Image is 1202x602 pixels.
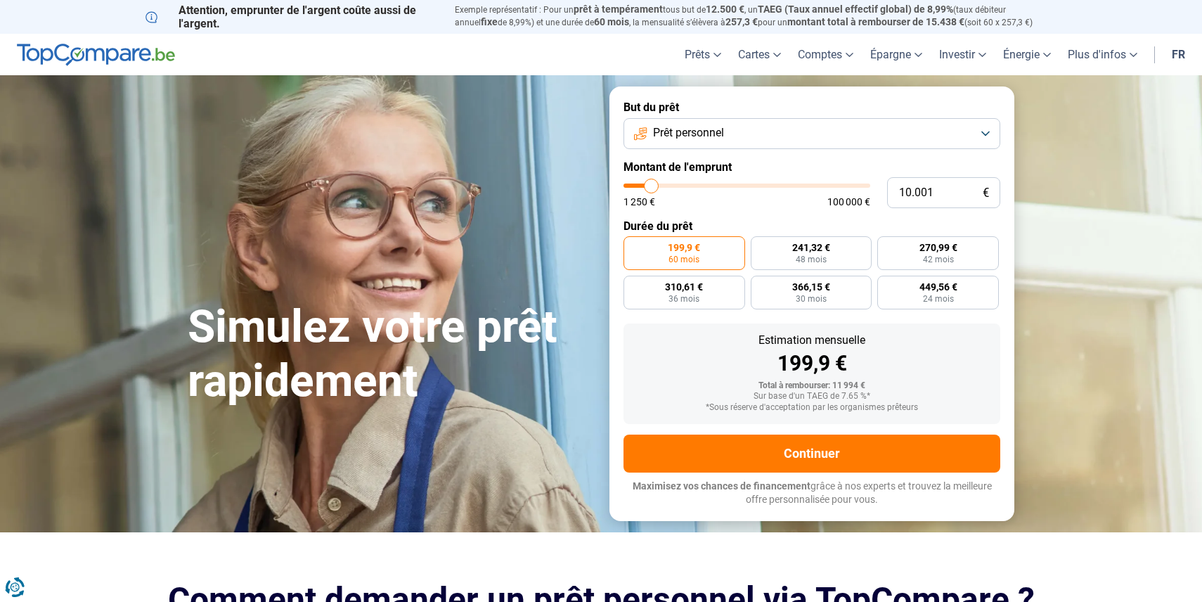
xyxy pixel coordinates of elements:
a: Cartes [730,34,789,75]
a: Énergie [995,34,1059,75]
img: TopCompare [17,44,175,66]
span: 449,56 € [919,282,957,292]
h1: Simulez votre prêt rapidement [188,300,593,409]
span: 241,32 € [792,243,830,252]
span: 310,61 € [665,282,703,292]
a: Investir [931,34,995,75]
label: Montant de l'emprunt [623,160,1000,174]
p: Attention, emprunter de l'argent coûte aussi de l'argent. [146,4,438,30]
span: fixe [481,16,498,27]
span: montant total à rembourser de 15.438 € [787,16,964,27]
p: grâce à nos experts et trouvez la meilleure offre personnalisée pour vous. [623,480,1000,507]
span: 36 mois [668,295,699,303]
span: 24 mois [923,295,954,303]
span: 366,15 € [792,282,830,292]
button: Prêt personnel [623,118,1000,149]
div: Sur base d'un TAEG de 7.65 %* [635,392,989,402]
div: 199,9 € [635,353,989,374]
span: 12.500 € [706,4,744,15]
button: Continuer [623,435,1000,473]
label: Durée du prêt [623,219,1000,233]
span: 48 mois [796,255,827,264]
div: Estimation mensuelle [635,335,989,346]
span: 42 mois [923,255,954,264]
span: 199,9 € [668,243,700,252]
span: € [983,187,989,199]
span: 30 mois [796,295,827,303]
p: Exemple représentatif : Pour un tous but de , un (taux débiteur annuel de 8,99%) et une durée de ... [455,4,1056,29]
span: 60 mois [668,255,699,264]
a: Plus d'infos [1059,34,1146,75]
span: prêt à tempérament [574,4,663,15]
div: Total à rembourser: 11 994 € [635,381,989,391]
span: Prêt personnel [653,125,724,141]
span: 270,99 € [919,243,957,252]
a: Épargne [862,34,931,75]
a: Comptes [789,34,862,75]
a: fr [1163,34,1194,75]
span: 100 000 € [827,197,870,207]
div: *Sous réserve d'acceptation par les organismes prêteurs [635,403,989,413]
span: 60 mois [594,16,629,27]
span: TAEG (Taux annuel effectif global) de 8,99% [758,4,953,15]
span: Maximisez vos chances de financement [633,480,810,492]
a: Prêts [676,34,730,75]
span: 257,3 € [725,16,758,27]
label: But du prêt [623,101,1000,114]
span: 1 250 € [623,197,655,207]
